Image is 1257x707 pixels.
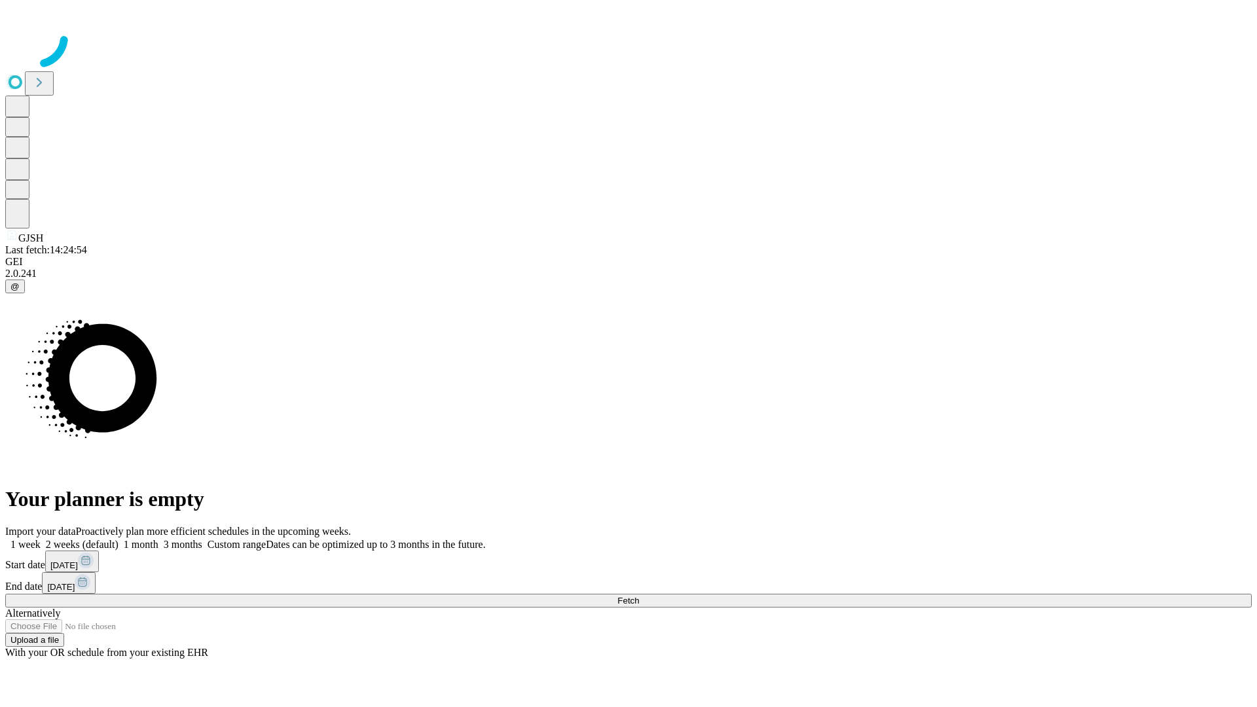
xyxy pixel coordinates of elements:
[10,539,41,550] span: 1 week
[164,539,202,550] span: 3 months
[76,526,351,537] span: Proactively plan more efficient schedules in the upcoming weeks.
[5,487,1252,511] h1: Your planner is empty
[47,582,75,592] span: [DATE]
[5,551,1252,572] div: Start date
[266,539,485,550] span: Dates can be optimized up to 3 months in the future.
[42,572,96,594] button: [DATE]
[124,539,158,550] span: 1 month
[5,572,1252,594] div: End date
[5,647,208,658] span: With your OR schedule from your existing EHR
[5,607,60,619] span: Alternatively
[45,551,99,572] button: [DATE]
[10,281,20,291] span: @
[5,526,76,537] span: Import your data
[50,560,78,570] span: [DATE]
[46,539,118,550] span: 2 weeks (default)
[617,596,639,606] span: Fetch
[208,539,266,550] span: Custom range
[5,268,1252,280] div: 2.0.241
[5,633,64,647] button: Upload a file
[5,280,25,293] button: @
[18,232,43,244] span: GJSH
[5,256,1252,268] div: GEI
[5,244,87,255] span: Last fetch: 14:24:54
[5,594,1252,607] button: Fetch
